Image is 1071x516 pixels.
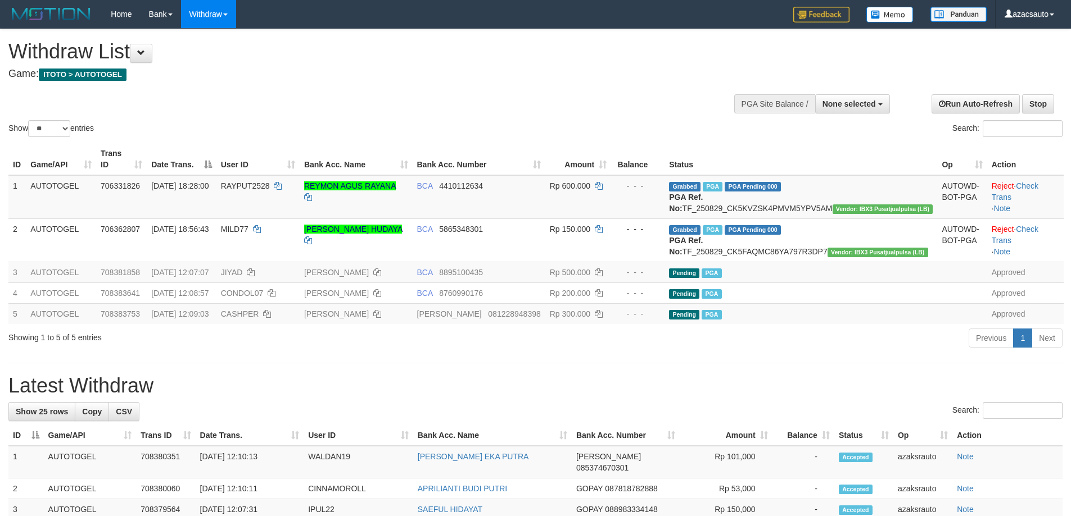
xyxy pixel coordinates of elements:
span: MILD77 [221,225,248,234]
span: BCA [417,289,433,298]
span: Copy 085374670301 to clipboard [576,463,629,472]
div: PGA Site Balance / [734,94,815,113]
span: Vendor URL: https://dashboard.q2checkout.com/secure [828,248,928,257]
a: Next [1032,328,1063,348]
span: GOPAY [576,505,603,514]
a: [PERSON_NAME] [304,289,369,298]
td: Approved [987,303,1064,324]
span: Copy 081228948398 to clipboard [488,309,540,318]
div: - - - [616,180,660,191]
span: BCA [417,268,433,277]
td: - [772,446,834,478]
span: Copy 088983334148 to clipboard [605,505,657,514]
h1: Latest Withdraw [8,375,1063,397]
td: Approved [987,282,1064,303]
a: [PERSON_NAME] [304,309,369,318]
a: Stop [1022,94,1054,113]
td: AUTOWD-BOT-PGA [937,175,987,219]
span: Copy 8895100435 to clipboard [439,268,483,277]
span: CSV [116,407,132,416]
span: ITOTO > AUTOTOGEL [39,69,126,81]
th: Status [665,143,937,175]
span: CASHPER [221,309,259,318]
td: AUTOTOGEL [44,478,137,499]
span: PGA Pending [725,182,781,191]
span: Grabbed [669,225,701,235]
a: Run Auto-Refresh [932,94,1020,113]
td: AUTOTOGEL [26,303,96,324]
div: - - - [616,287,660,299]
a: Check Trans [992,225,1038,245]
th: Op: activate to sort column ascending [893,425,952,446]
td: · · [987,218,1064,262]
div: - - - [616,223,660,235]
th: Bank Acc. Number: activate to sort column ascending [572,425,680,446]
th: Op: activate to sort column ascending [937,143,987,175]
a: [PERSON_NAME] EKA PUTRA [418,452,529,461]
span: 706331826 [101,181,140,190]
span: Rp 300.000 [550,309,590,318]
a: Previous [969,328,1014,348]
td: AUTOTOGEL [26,282,96,303]
div: - - - [616,267,660,278]
th: Game/API: activate to sort column ascending [26,143,96,175]
button: None selected [815,94,890,113]
span: [PERSON_NAME] [417,309,482,318]
th: Bank Acc. Number: activate to sort column ascending [413,143,545,175]
span: 708383753 [101,309,140,318]
input: Search: [983,120,1063,137]
span: Pending [669,310,699,319]
label: Show entries [8,120,94,137]
td: AUTOTOGEL [26,175,96,219]
th: Date Trans.: activate to sort column descending [147,143,216,175]
b: PGA Ref. No: [669,236,703,256]
th: Amount: activate to sort column ascending [680,425,772,446]
th: User ID: activate to sort column ascending [216,143,300,175]
td: AUTOTOGEL [26,218,96,262]
span: Show 25 rows [16,407,68,416]
td: 3 [8,262,26,282]
span: GOPAY [576,484,603,493]
a: Note [957,505,974,514]
h1: Withdraw List [8,40,703,63]
img: MOTION_logo.png [8,6,94,22]
td: Rp 53,000 [680,478,772,499]
span: [DATE] 12:09:03 [151,309,209,318]
th: Action [987,143,1064,175]
th: Bank Acc. Name: activate to sort column ascending [300,143,413,175]
span: Marked by azaksrauto [702,268,721,278]
td: TF_250829_CK5FAQMC86YA797R3DP7 [665,218,937,262]
td: 1 [8,175,26,219]
th: Game/API: activate to sort column ascending [44,425,137,446]
td: 4 [8,282,26,303]
td: azaksrauto [893,478,952,499]
b: PGA Ref. No: [669,193,703,213]
td: AUTOTOGEL [26,262,96,282]
span: RAYPUT2528 [221,181,270,190]
a: [PERSON_NAME] [304,268,369,277]
th: User ID: activate to sort column ascending [304,425,413,446]
span: 706362807 [101,225,140,234]
a: REYMON AGUS RAYANA [304,181,396,190]
span: Pending [669,289,699,299]
span: Rp 500.000 [550,268,590,277]
span: 708381858 [101,268,140,277]
td: WALDAN19 [304,446,413,478]
td: CINNAMOROLL [304,478,413,499]
span: [DATE] 18:28:00 [151,181,209,190]
span: 708383641 [101,289,140,298]
span: Rp 150.000 [550,225,590,234]
span: Marked by azafws [702,289,721,299]
span: BCA [417,225,433,234]
span: Copy 5865348301 to clipboard [439,225,483,234]
a: APRILIANTI BUDI PUTRI [418,484,507,493]
td: Approved [987,262,1064,282]
a: CSV [109,402,139,421]
span: Marked by azaksrauto [703,225,722,235]
span: BCA [417,181,433,190]
span: Accepted [839,505,873,515]
img: Button%20Memo.svg [866,7,914,22]
img: panduan.png [930,7,987,22]
select: Showentries [28,120,70,137]
a: Note [994,247,1011,256]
